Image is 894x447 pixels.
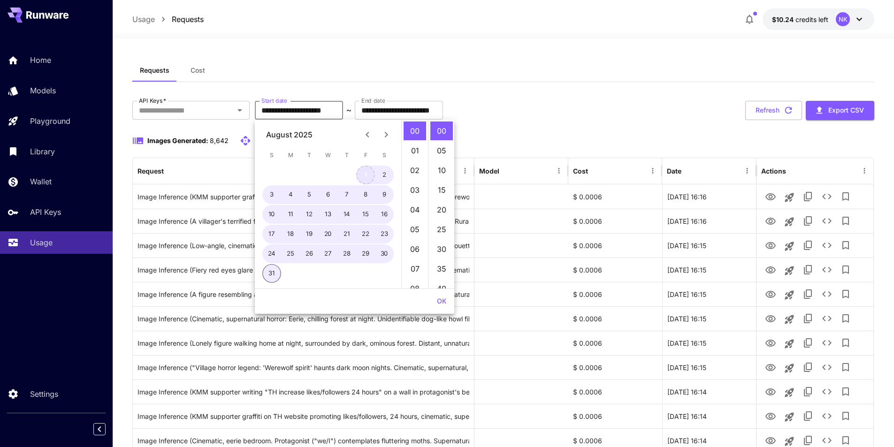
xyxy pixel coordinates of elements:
[337,225,356,243] button: 21
[233,104,246,117] button: Open
[646,164,659,177] button: Menu
[568,258,662,282] div: $ 0.0006
[761,260,780,279] button: View Image
[761,406,780,425] button: View Image
[172,14,204,25] a: Requests
[772,15,828,24] div: $10.2358
[780,334,799,353] button: Launch in playground
[138,258,469,282] div: Click to copy prompt
[818,333,836,352] button: See details
[799,212,818,230] button: Copy TaskUUID
[138,307,469,331] div: Click to copy prompt
[147,136,208,144] span: Images Generated:
[132,14,204,25] nav: breadcrumb
[261,97,287,105] label: Start date
[138,356,469,379] div: Click to copy prompt
[662,331,756,355] div: 31 Aug, 2025 16:15
[404,220,426,239] li: 5 hours
[573,167,588,175] div: Cost
[780,383,799,402] button: Launch in playground
[589,164,602,177] button: Sort
[262,205,281,224] button: 10
[500,164,513,177] button: Sort
[281,225,300,243] button: 18
[262,225,281,243] button: 17
[799,236,818,255] button: Copy TaskUUID
[428,120,454,288] ul: Select minutes
[132,14,155,25] a: Usage
[346,105,351,116] p: ~
[319,244,337,263] button: 27
[30,85,56,96] p: Models
[262,185,281,204] button: 3
[375,185,394,204] button: 9
[818,236,836,255] button: See details
[761,211,780,230] button: View Image
[404,161,426,180] li: 2 hours
[780,188,799,207] button: Launch in playground
[430,259,453,278] li: 35 minutes
[266,129,313,140] div: August 2025
[358,125,377,144] button: Previous month
[140,66,169,75] span: Requests
[430,141,453,160] li: 5 minutes
[430,220,453,239] li: 25 minutes
[357,146,374,165] span: Friday
[780,408,799,426] button: Launch in playground
[761,333,780,352] button: View Image
[281,185,300,204] button: 4
[799,260,818,279] button: Copy TaskUUID
[568,355,662,379] div: $ 0.0006
[262,244,281,263] button: 24
[763,8,874,30] button: $10.2358NK
[93,423,106,435] button: Collapse sidebar
[356,185,375,204] button: 8
[836,12,850,26] div: NK
[30,115,70,127] p: Playground
[282,146,299,165] span: Monday
[458,164,472,177] button: Menu
[301,146,318,165] span: Tuesday
[402,120,428,288] ul: Select hours
[404,279,426,298] li: 8 hours
[761,235,780,255] button: View Image
[430,121,453,140] li: 0 minutes
[404,121,426,140] li: 0 hours
[430,279,453,298] li: 40 minutes
[568,184,662,209] div: $ 0.0006
[836,260,855,279] button: Add to library
[319,185,337,204] button: 6
[430,161,453,180] li: 10 minutes
[138,167,164,175] div: Request
[375,225,394,243] button: 23
[300,185,319,204] button: 5
[356,244,375,263] button: 29
[836,382,855,401] button: Add to library
[30,237,53,248] p: Usage
[404,259,426,278] li: 7 hours
[404,141,426,160] li: 1 hours
[667,167,681,175] div: Date
[799,382,818,401] button: Copy TaskUUID
[761,187,780,206] button: View Image
[337,244,356,263] button: 28
[836,285,855,303] button: Add to library
[375,205,394,224] button: 16
[568,233,662,258] div: $ 0.0006
[338,146,355,165] span: Thursday
[761,284,780,303] button: View Image
[319,205,337,224] button: 13
[662,379,756,404] div: 31 Aug, 2025 16:14
[799,333,818,352] button: Copy TaskUUID
[300,205,319,224] button: 12
[262,264,281,283] button: 31
[30,54,51,66] p: Home
[375,166,394,184] button: 2
[836,309,855,328] button: Add to library
[568,306,662,331] div: $ 0.0006
[138,185,469,209] div: Click to copy prompt
[356,166,375,184] button: 1
[780,310,799,329] button: Launch in playground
